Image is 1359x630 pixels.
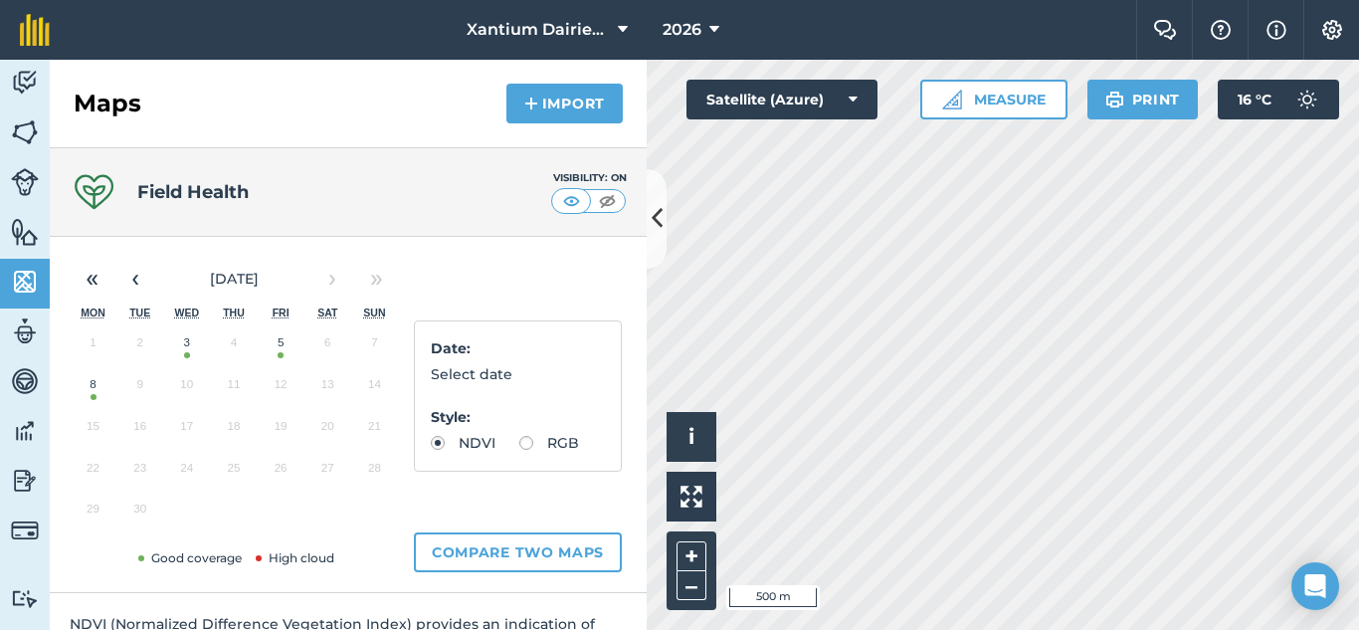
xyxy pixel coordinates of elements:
[116,326,163,368] button: 2 September 2025
[1320,20,1344,40] img: A cog icon
[1218,80,1339,119] button: 16 °C
[431,363,605,385] p: Select date
[310,257,354,301] button: ›
[252,550,334,565] span: High cloud
[317,307,337,318] abbr: Saturday
[20,14,50,46] img: fieldmargin Logo
[116,452,163,494] button: 23 September 2025
[11,589,39,608] img: svg+xml;base64,PD94bWwgdmVyc2lvbj0iMS4wIiBlbmNvZGluZz0idXRmLTgiPz4KPCEtLSBHZW5lcmF0b3I6IEFkb2JlIE...
[116,493,163,534] button: 30 September 2025
[210,410,257,452] button: 18 September 2025
[680,486,702,508] img: Four arrows, one pointing top left, one top right, one bottom right and the last bottom left
[210,326,257,368] button: 4 September 2025
[11,416,39,446] img: svg+xml;base64,PD94bWwgdmVyc2lvbj0iMS4wIiBlbmNvZGluZz0idXRmLTgiPz4KPCEtLSBHZW5lcmF0b3I6IEFkb2JlIE...
[163,326,210,368] button: 3 September 2025
[1291,562,1339,610] div: Open Intercom Messenger
[11,466,39,496] img: svg+xml;base64,PD94bWwgdmVyc2lvbj0iMS4wIiBlbmNvZGluZz0idXRmLTgiPz4KPCEtLSBHZW5lcmF0b3I6IEFkb2JlIE...
[258,368,304,410] button: 12 September 2025
[11,117,39,147] img: svg+xml;base64,PHN2ZyB4bWxucz0iaHR0cDovL3d3dy53My5vcmcvMjAwMC9zdmciIHdpZHRoPSI1NiIgaGVpZ2h0PSI2MC...
[1238,80,1271,119] span: 16 ° C
[210,270,259,288] span: [DATE]
[467,18,610,42] span: Xantium Dairies [GEOGRAPHIC_DATA]
[70,368,116,410] button: 8 September 2025
[519,436,579,450] label: RGB
[11,68,39,98] img: svg+xml;base64,PD94bWwgdmVyc2lvbj0iMS4wIiBlbmNvZGluZz0idXRmLTgiPz4KPCEtLSBHZW5lcmF0b3I6IEFkb2JlIE...
[304,410,351,452] button: 20 September 2025
[129,307,150,318] abbr: Tuesday
[686,80,877,119] button: Satellite (Azure)
[116,368,163,410] button: 9 September 2025
[351,326,398,368] button: 7 September 2025
[163,452,210,494] button: 24 September 2025
[354,257,398,301] button: »
[363,307,385,318] abbr: Sunday
[137,178,249,206] h4: Field Health
[258,326,304,368] button: 5 September 2025
[1209,20,1233,40] img: A question mark icon
[920,80,1068,119] button: Measure
[524,92,538,115] img: svg+xml;base64,PHN2ZyB4bWxucz0iaHR0cDovL3d3dy53My5vcmcvMjAwMC9zdmciIHdpZHRoPSIxNCIgaGVpZ2h0PSIyNC...
[1105,88,1124,111] img: svg+xml;base64,PHN2ZyB4bWxucz0iaHR0cDovL3d3dy53My5vcmcvMjAwMC9zdmciIHdpZHRoPSIxOSIgaGVpZ2h0PSIyNC...
[677,571,706,600] button: –
[304,368,351,410] button: 13 September 2025
[210,368,257,410] button: 11 September 2025
[74,88,141,119] h2: Maps
[70,452,116,494] button: 22 September 2025
[677,541,706,571] button: +
[210,452,257,494] button: 25 September 2025
[163,368,210,410] button: 10 September 2025
[351,410,398,452] button: 21 September 2025
[116,410,163,452] button: 16 September 2025
[1087,80,1199,119] button: Print
[11,316,39,346] img: svg+xml;base64,PD94bWwgdmVyc2lvbj0iMS4wIiBlbmNvZGluZz0idXRmLTgiPz4KPCEtLSBHZW5lcmF0b3I6IEFkb2JlIE...
[431,339,471,357] strong: Date :
[11,168,39,196] img: svg+xml;base64,PD94bWwgdmVyc2lvbj0iMS4wIiBlbmNvZGluZz0idXRmLTgiPz4KPCEtLSBHZW5lcmF0b3I6IEFkb2JlIE...
[688,424,694,449] span: i
[157,257,310,301] button: [DATE]
[551,170,627,186] div: Visibility: On
[273,307,290,318] abbr: Friday
[11,366,39,396] img: svg+xml;base64,PD94bWwgdmVyc2lvbj0iMS4wIiBlbmNvZGluZz0idXRmLTgiPz4KPCEtLSBHZW5lcmF0b3I6IEFkb2JlIE...
[11,267,39,297] img: svg+xml;base64,PHN2ZyB4bWxucz0iaHR0cDovL3d3dy53My5vcmcvMjAwMC9zdmciIHdpZHRoPSI1NiIgaGVpZ2h0PSI2MC...
[431,436,495,450] label: NDVI
[11,517,39,544] img: svg+xml;base64,PD94bWwgdmVyc2lvbj0iMS4wIiBlbmNvZGluZz0idXRmLTgiPz4KPCEtLSBHZW5lcmF0b3I6IEFkb2JlIE...
[1266,18,1286,42] img: svg+xml;base64,PHN2ZyB4bWxucz0iaHR0cDovL3d3dy53My5vcmcvMjAwMC9zdmciIHdpZHRoPSIxNyIgaGVpZ2h0PSIxNy...
[304,452,351,494] button: 27 September 2025
[506,84,623,123] button: Import
[431,408,471,426] strong: Style :
[258,410,304,452] button: 19 September 2025
[559,191,584,211] img: svg+xml;base64,PHN2ZyB4bWxucz0iaHR0cDovL3d3dy53My5vcmcvMjAwMC9zdmciIHdpZHRoPSI1MCIgaGVpZ2h0PSI0MC...
[70,326,116,368] button: 1 September 2025
[175,307,200,318] abbr: Wednesday
[663,18,701,42] span: 2026
[223,307,245,318] abbr: Thursday
[1153,20,1177,40] img: Two speech bubbles overlapping with the left bubble in the forefront
[70,257,113,301] button: «
[81,307,105,318] abbr: Monday
[414,532,622,572] button: Compare two maps
[163,410,210,452] button: 17 September 2025
[942,90,962,109] img: Ruler icon
[113,257,157,301] button: ‹
[258,452,304,494] button: 26 September 2025
[595,191,620,211] img: svg+xml;base64,PHN2ZyB4bWxucz0iaHR0cDovL3d3dy53My5vcmcvMjAwMC9zdmciIHdpZHRoPSI1MCIgaGVpZ2h0PSI0MC...
[667,412,716,462] button: i
[304,326,351,368] button: 6 September 2025
[351,452,398,494] button: 28 September 2025
[1287,80,1327,119] img: svg+xml;base64,PD94bWwgdmVyc2lvbj0iMS4wIiBlbmNvZGluZz0idXRmLTgiPz4KPCEtLSBHZW5lcmF0b3I6IEFkb2JlIE...
[351,368,398,410] button: 14 September 2025
[70,493,116,534] button: 29 September 2025
[70,410,116,452] button: 15 September 2025
[134,550,242,565] span: Good coverage
[11,217,39,247] img: svg+xml;base64,PHN2ZyB4bWxucz0iaHR0cDovL3d3dy53My5vcmcvMjAwMC9zdmciIHdpZHRoPSI1NiIgaGVpZ2h0PSI2MC...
